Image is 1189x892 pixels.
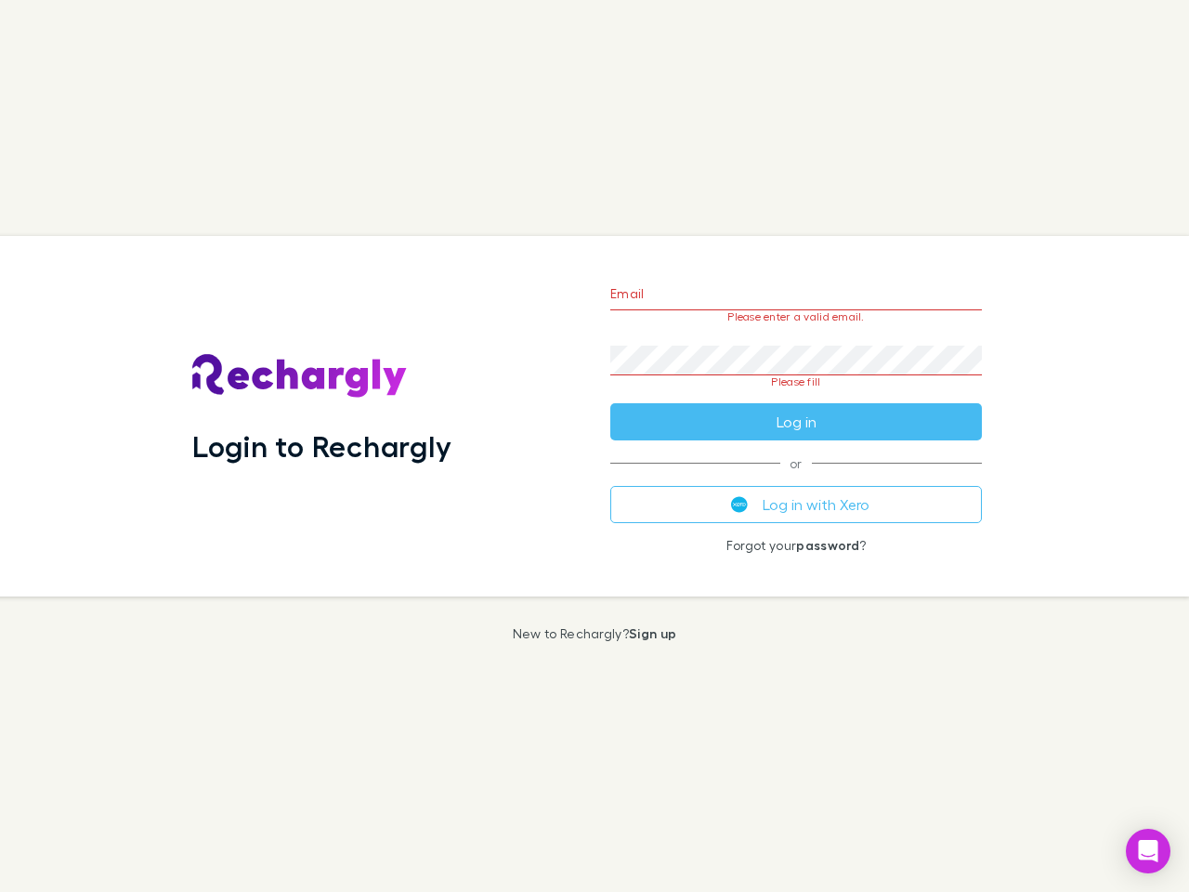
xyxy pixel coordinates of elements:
div: Open Intercom Messenger [1126,829,1170,873]
img: Rechargly's Logo [192,354,408,399]
img: Xero's logo [731,496,748,513]
p: Forgot your ? [610,538,982,553]
a: password [796,537,859,553]
a: Sign up [629,625,676,641]
p: Please enter a valid email. [610,310,982,323]
button: Log in with Xero [610,486,982,523]
button: Log in [610,403,982,440]
h1: Login to Rechargly [192,428,451,464]
p: Please fill [610,375,982,388]
span: or [610,463,982,464]
p: New to Rechargly? [513,626,677,641]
